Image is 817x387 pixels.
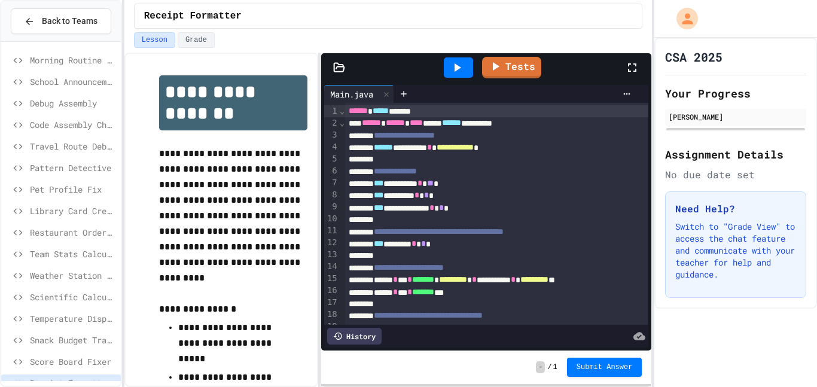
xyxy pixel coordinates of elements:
span: Library Card Creator [30,205,116,217]
div: 11 [324,225,339,237]
div: 14 [324,261,339,273]
span: Scientific Calculator [30,291,116,303]
h1: CSA 2025 [665,48,723,65]
div: 9 [324,201,339,213]
span: Debug Assembly [30,97,116,109]
div: [PERSON_NAME] [669,111,803,122]
span: Temperature Display Fix [30,312,116,325]
div: 6 [324,165,339,177]
iframe: chat widget [767,339,805,375]
div: 2 [324,117,339,129]
div: 5 [324,153,339,165]
span: School Announcements [30,75,116,88]
div: History [327,328,382,345]
button: Submit Answer [567,358,642,377]
span: Pattern Detective [30,161,116,174]
span: Restaurant Order System [30,226,116,239]
div: 1 [324,105,339,117]
span: Score Board Fixer [30,355,116,368]
button: Back to Teams [11,8,111,34]
div: 19 [324,321,339,333]
span: Pet Profile Fix [30,183,116,196]
span: Back to Teams [42,15,97,28]
div: 13 [324,249,339,261]
h3: Need Help? [675,202,796,216]
span: Receipt Formatter [144,9,242,23]
span: 1 [553,362,557,372]
iframe: chat widget [718,287,805,338]
span: / [547,362,551,372]
button: Grade [178,32,215,48]
div: Main.java [324,88,379,100]
div: 18 [324,309,339,321]
span: Weather Station Debugger [30,269,116,282]
span: Fold line [339,118,345,127]
a: Tests [482,57,541,78]
div: 7 [324,177,339,189]
button: Lesson [134,32,175,48]
span: - [536,361,545,373]
div: No due date set [665,167,806,182]
h2: Your Progress [665,85,806,102]
div: 10 [324,213,339,225]
span: Submit Answer [577,362,633,372]
div: 15 [324,273,339,285]
span: Travel Route Debugger [30,140,116,153]
div: 12 [324,237,339,249]
div: 4 [324,141,339,153]
span: Code Assembly Challenge [30,118,116,131]
span: Snack Budget Tracker [30,334,116,346]
p: Switch to "Grade View" to access the chat feature and communicate with your teacher for help and ... [675,221,796,281]
div: 16 [324,285,339,297]
h2: Assignment Details [665,146,806,163]
div: My Account [664,5,701,32]
span: Morning Routine Fix [30,54,116,66]
div: Main.java [324,85,394,103]
span: Fold line [339,106,345,115]
div: 8 [324,189,339,201]
div: 3 [324,129,339,141]
div: 17 [324,297,339,309]
span: Team Stats Calculator [30,248,116,260]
